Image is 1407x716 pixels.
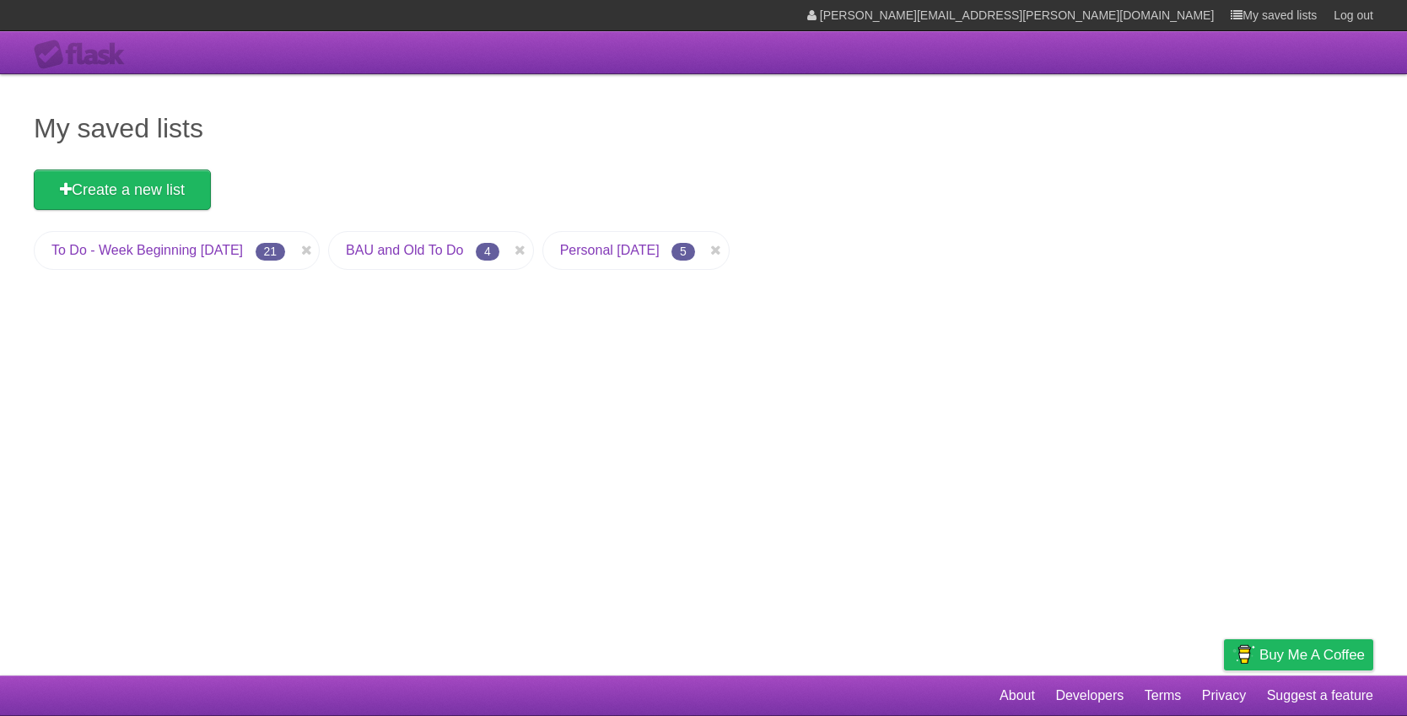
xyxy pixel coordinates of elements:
a: Personal [DATE] [560,243,660,257]
img: Buy me a coffee [1232,640,1255,669]
span: 4 [476,243,499,261]
a: Terms [1145,680,1182,712]
div: Flask [34,40,135,70]
a: Developers [1055,680,1124,712]
a: To Do - Week Beginning [DATE] [51,243,243,257]
span: 21 [256,243,286,261]
span: 5 [671,243,695,261]
h1: My saved lists [34,108,1373,148]
a: Buy me a coffee [1224,639,1373,670]
a: BAU and Old To Do [346,243,463,257]
a: Create a new list [34,170,211,210]
a: About [1000,680,1035,712]
span: Buy me a coffee [1259,640,1365,670]
a: Privacy [1202,680,1246,712]
a: Suggest a feature [1267,680,1373,712]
